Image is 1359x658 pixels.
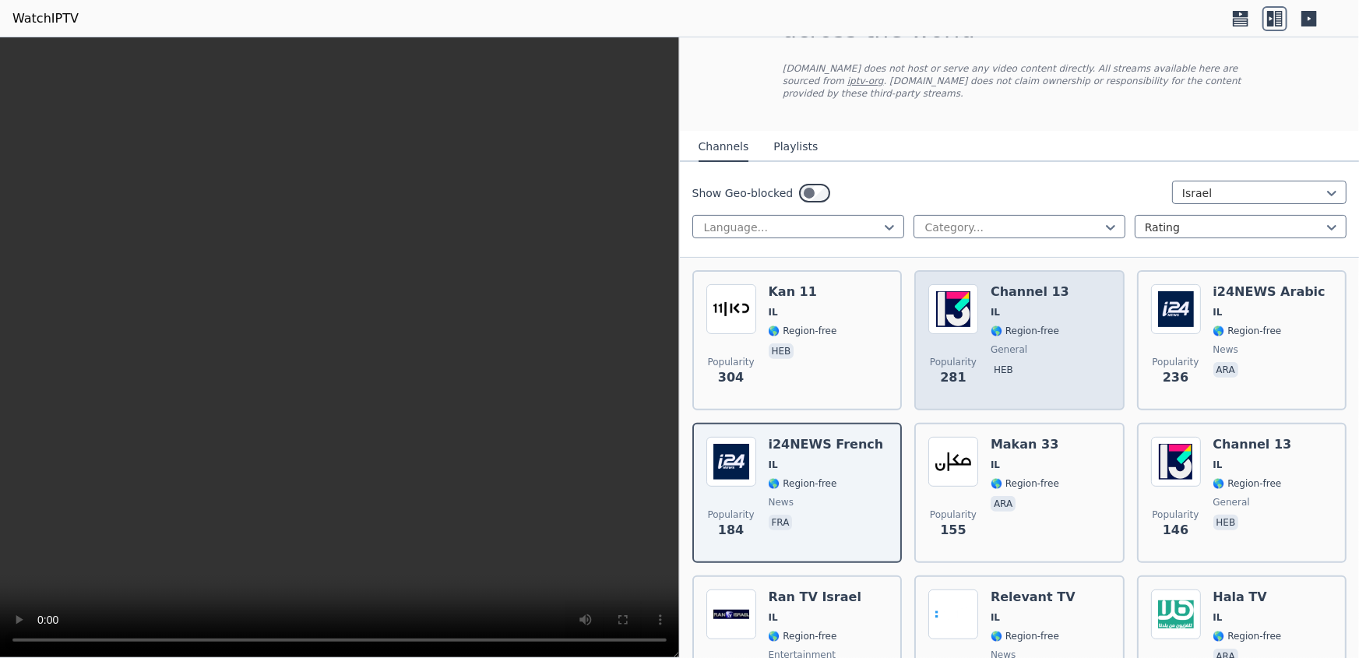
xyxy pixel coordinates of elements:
[707,508,754,521] span: Popularity
[1151,589,1201,639] img: Hala TV
[1213,306,1223,318] span: IL
[1213,611,1223,624] span: IL
[1213,589,1282,605] h6: Hala TV
[769,589,861,605] h6: Ran TV Israel
[1213,437,1292,452] h6: Channel 13
[940,521,966,540] span: 155
[1151,284,1201,334] img: i24NEWS Arabic
[769,306,778,318] span: IL
[991,611,1000,624] span: IL
[1213,325,1282,337] span: 🌎 Region-free
[1152,356,1199,368] span: Popularity
[940,368,966,387] span: 281
[769,477,837,490] span: 🌎 Region-free
[718,368,744,387] span: 304
[1213,477,1282,490] span: 🌎 Region-free
[769,437,884,452] h6: i24NEWS French
[928,589,978,639] img: Relevant TV
[692,185,794,201] label: Show Geo-blocked
[706,589,756,639] img: Ran TV Israel
[706,437,756,487] img: i24NEWS French
[769,459,778,471] span: IL
[783,62,1256,100] p: [DOMAIN_NAME] does not host or serve any video content directly. All streams available here are s...
[12,9,79,28] a: WatchIPTV
[991,437,1059,452] h6: Makan 33
[707,356,754,368] span: Popularity
[930,508,977,521] span: Popularity
[1213,284,1326,300] h6: i24NEWS Arabic
[773,132,818,162] button: Playlists
[991,477,1059,490] span: 🌎 Region-free
[991,630,1059,642] span: 🌎 Region-free
[769,284,837,300] h6: Kan 11
[991,325,1059,337] span: 🌎 Region-free
[1213,630,1282,642] span: 🌎 Region-free
[991,343,1027,356] span: general
[1152,508,1199,521] span: Popularity
[769,496,794,508] span: news
[718,521,744,540] span: 184
[1213,343,1238,356] span: news
[930,356,977,368] span: Popularity
[991,284,1069,300] h6: Channel 13
[1213,515,1239,530] p: heb
[699,132,749,162] button: Channels
[1213,362,1238,378] p: ara
[769,325,837,337] span: 🌎 Region-free
[928,284,978,334] img: Channel 13
[769,611,778,624] span: IL
[1151,437,1201,487] img: Channel 13
[991,362,1016,378] p: heb
[1163,368,1188,387] span: 236
[991,589,1076,605] h6: Relevant TV
[1163,521,1188,540] span: 146
[991,496,1016,512] p: ara
[769,515,793,530] p: fra
[1213,496,1250,508] span: general
[769,630,837,642] span: 🌎 Region-free
[847,76,884,86] a: iptv-org
[991,459,1000,471] span: IL
[1213,459,1223,471] span: IL
[706,284,756,334] img: Kan 11
[991,306,1000,318] span: IL
[769,343,794,359] p: heb
[928,437,978,487] img: Makan 33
